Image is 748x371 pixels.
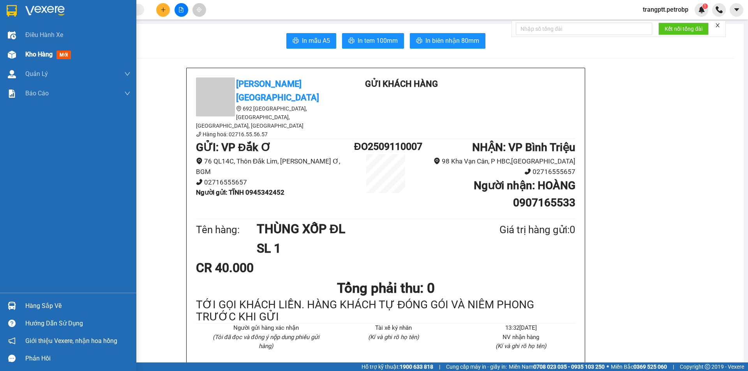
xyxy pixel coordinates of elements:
button: aim [192,3,206,17]
b: Người nhận : HOÀNG 0907165533 [474,179,575,209]
b: GỬI : VP Đắk Ơ [196,141,271,154]
span: In mẫu A5 [302,36,330,46]
button: printerIn mẫu A5 [286,33,336,49]
b: [PERSON_NAME][GEOGRAPHIC_DATA] [236,79,319,102]
li: 02716555657 [417,167,575,177]
span: copyright [705,364,710,369]
span: mới [56,51,71,59]
strong: 0369 525 060 [633,364,667,370]
li: [PERSON_NAME] [467,361,575,370]
img: warehouse-icon [8,302,16,310]
span: trangptt.petrobp [637,5,695,14]
button: plus [156,3,170,17]
span: Kho hàng [25,51,53,58]
span: Báo cáo [25,88,49,98]
span: environment [196,158,203,164]
img: warehouse-icon [8,31,16,39]
h1: Tổng phải thu: 0 [196,278,575,299]
li: 98 Kha Vạn Cân, P HBC,[GEOGRAPHIC_DATA] [417,156,575,167]
span: phone [196,132,201,137]
img: phone-icon [716,6,723,13]
div: TĨNH [7,25,55,35]
button: caret-down [730,3,743,17]
span: printer [416,37,422,45]
span: environment [434,158,440,164]
li: 13:32[DATE] [467,324,575,333]
span: notification [8,337,16,345]
b: Người gửi : TĨNH 0945342452 [196,188,284,196]
button: printerIn tem 100mm [342,33,404,49]
span: CR : [6,51,18,59]
li: NV nhận hàng [467,333,575,342]
h1: THÙNG XỐP ĐL [257,219,462,239]
span: Giới thiệu Vexere, nhận hoa hồng [25,336,117,346]
div: Hàng sắp về [25,300,131,312]
div: CR 40.000 [196,258,321,278]
i: (Kí và ghi rõ họ tên) [368,334,419,341]
li: Người gửi hàng xác nhận [212,324,320,333]
div: 40.000 [6,50,56,60]
span: Quản Lý [25,69,48,79]
span: 1 [704,4,706,9]
img: warehouse-icon [8,70,16,78]
div: Hướng dẫn sử dụng [25,318,131,329]
span: Miền Bắc [611,362,667,371]
span: close [715,23,720,28]
i: (Tôi đã đọc và đồng ý nộp dung phiếu gửi hàng) [213,334,319,350]
span: down [124,71,131,77]
span: Gửi: [7,7,19,16]
button: printerIn biên nhận 80mm [410,33,485,49]
li: Tài xế ký nhân [339,324,448,333]
img: solution-icon [8,90,16,98]
input: Nhập số tổng đài [516,23,652,35]
h1: ĐO2509110007 [354,139,417,154]
span: caret-down [733,6,740,13]
span: Miền Nam [509,362,605,371]
li: 692 [GEOGRAPHIC_DATA], [GEOGRAPHIC_DATA], [GEOGRAPHIC_DATA], [GEOGRAPHIC_DATA] [196,104,336,130]
span: printer [293,37,299,45]
img: icon-new-feature [698,6,705,13]
b: Gửi khách hàng [365,79,438,89]
span: Hỗ trợ kỹ thuật: [362,362,433,371]
span: phone [196,179,203,185]
span: Kết nối tổng đài [665,25,702,33]
sup: 1 [702,4,708,9]
button: file-add [175,3,188,17]
span: message [8,355,16,362]
div: Tên hàng: [196,222,257,238]
div: VP Bình Triệu [61,7,114,25]
li: 02716555657 [196,177,354,188]
strong: 1900 633 818 [400,364,433,370]
button: Kết nối tổng đài [658,23,709,35]
span: Điều hành xe [25,30,63,40]
span: file-add [178,7,184,12]
div: Giá trị hàng gửi: 0 [462,222,575,238]
span: In biên nhận 80mm [425,36,479,46]
div: VP Đắk Ơ [7,7,55,25]
span: plus [161,7,166,12]
i: (Kí và ghi rõ họ tên) [496,343,546,350]
div: TỚI GỌI KHÁCH LIỀN. HÀNG KHÁCH TỰ ĐÓNG GÓI VÀ NIÊM PHONG TRƯỚC KHI GỬI [196,299,575,323]
span: environment [236,106,242,111]
span: | [439,362,440,371]
span: Nhận: [61,7,79,16]
span: phone [524,168,531,175]
h1: SL 1 [257,239,462,258]
span: Cung cấp máy in - giấy in: [446,362,507,371]
span: | [673,362,674,371]
img: logo-vxr [7,5,17,17]
span: aim [196,7,202,12]
strong: 0708 023 035 - 0935 103 250 [533,364,605,370]
li: Hàng hoá: 02716.55.56.57 [196,130,336,139]
span: ⚪️ [607,365,609,368]
img: warehouse-icon [8,51,16,59]
div: Phản hồi [25,353,131,364]
li: 76 QL14C, Thôn Đắk Lim, [PERSON_NAME] Ơ, BGM [196,156,354,177]
span: In tem 100mm [358,36,398,46]
span: down [124,90,131,97]
b: NHẬN : VP Bình Triệu [472,141,575,154]
span: question-circle [8,320,16,327]
div: HOÀNG [61,25,114,35]
span: printer [348,37,355,45]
